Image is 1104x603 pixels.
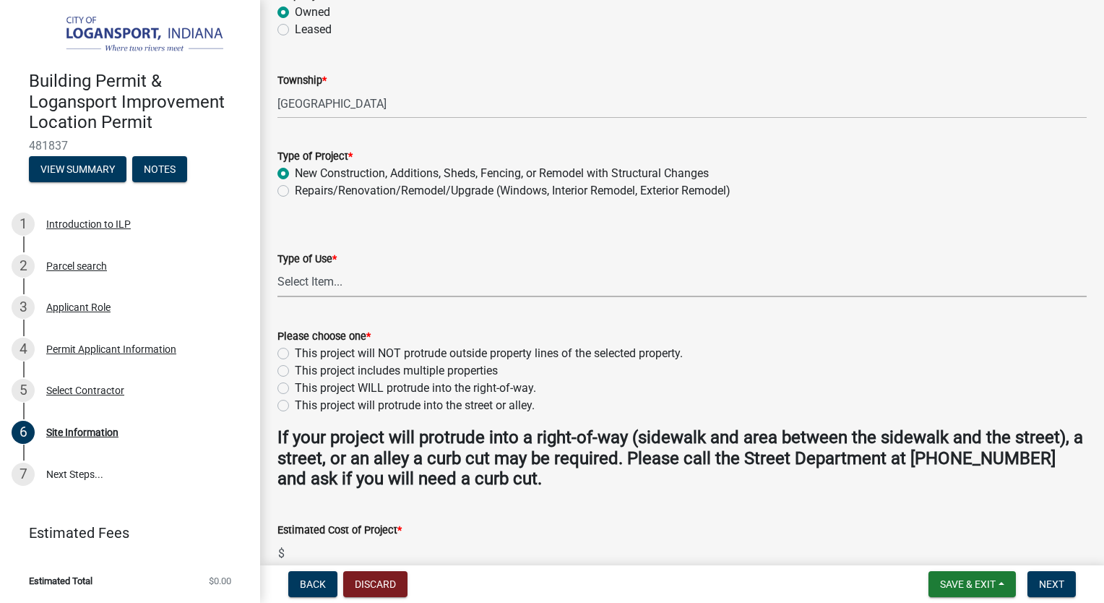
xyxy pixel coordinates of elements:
[12,518,237,547] a: Estimated Fees
[46,219,131,229] div: Introduction to ILP
[928,571,1016,597] button: Save & Exit
[12,296,35,319] div: 3
[277,427,1083,489] strong: If your project will protrude into a right-of-way (sidewalk and area between the sidewalk and the...
[12,213,35,236] div: 1
[46,385,124,395] div: Select Contractor
[277,152,353,162] label: Type of Project
[295,345,683,362] label: This project will NOT protrude outside property lines of the selected property.
[29,164,126,176] wm-modal-confirm: Summary
[277,539,285,568] span: $
[295,165,709,182] label: New Construction, Additions, Sheds, Fencing, or Remodel with Structural Changes
[295,21,332,38] label: Leased
[277,526,402,536] label: Estimated Cost of Project
[277,255,337,265] label: Type of Use
[46,261,107,271] div: Parcel search
[295,397,535,414] label: This project will protrude into the street or alley.
[209,576,231,586] span: $0.00
[1027,571,1076,597] button: Next
[300,578,326,590] span: Back
[29,156,126,182] button: View Summary
[12,255,35,278] div: 2
[132,164,187,176] wm-modal-confirm: Notes
[295,362,498,380] label: This project includes multiple properties
[295,4,330,21] label: Owned
[46,302,111,312] div: Applicant Role
[29,139,231,153] span: 481837
[277,76,327,86] label: Township
[288,571,337,597] button: Back
[295,380,536,397] label: This project WILL protrude into the right-of-way.
[12,338,35,361] div: 4
[12,379,35,402] div: 5
[277,332,371,342] label: Please choose one
[29,71,249,133] h4: Building Permit & Logansport Improvement Location Permit
[132,156,187,182] button: Notes
[940,578,996,590] span: Save & Exit
[46,427,118,437] div: Site Information
[295,182,730,200] label: Repairs/Renovation/Remodel/Upgrade (Windows, Interior Remodel, Exterior Remodel)
[29,576,92,586] span: Estimated Total
[343,571,407,597] button: Discard
[1039,578,1064,590] span: Next
[46,344,176,354] div: Permit Applicant Information
[29,15,237,56] img: City of Logansport, Indiana
[12,421,35,444] div: 6
[12,463,35,486] div: 7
